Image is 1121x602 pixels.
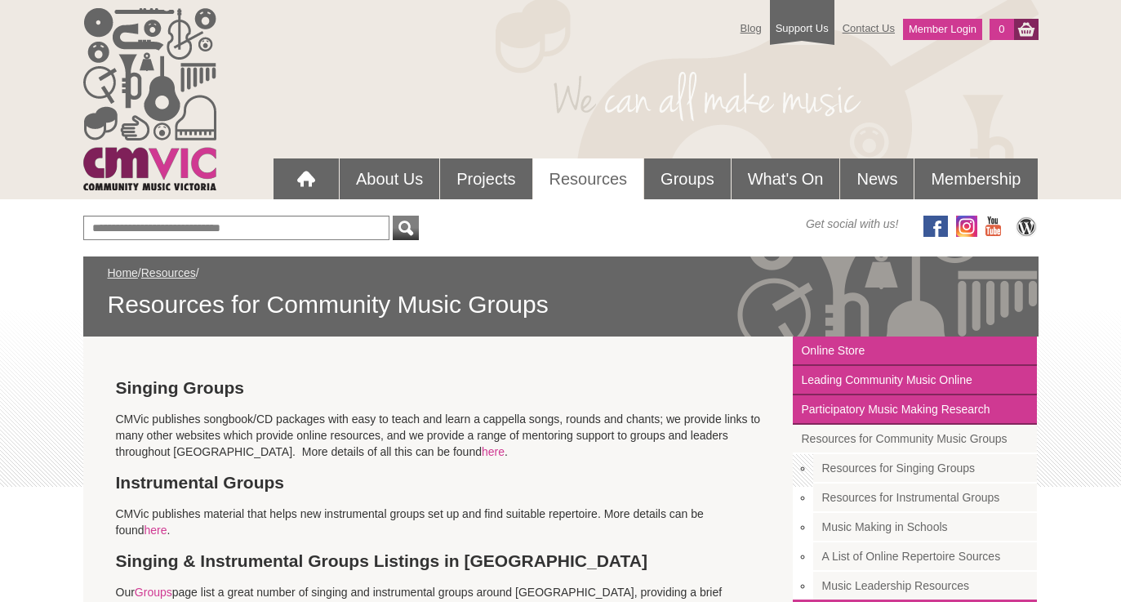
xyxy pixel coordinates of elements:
h3: Instrumental Groups [116,472,761,493]
a: here [145,524,167,537]
a: Blog [732,14,770,42]
a: 0 [990,19,1013,40]
a: Resources for Community Music Groups [793,425,1037,454]
a: Music Leadership Resources [813,572,1037,600]
a: A List of Online Repertoire Sources [813,542,1037,572]
a: Contact Us [834,14,903,42]
a: Home [108,266,138,279]
h3: Singing & Instrumental Groups Listings in [GEOGRAPHIC_DATA] [116,551,761,572]
img: cmvic_logo.png [83,8,216,190]
a: Resources [141,266,196,279]
a: What's On [732,158,840,199]
a: Music Making in Schools [813,513,1037,542]
img: CMVic Blog [1014,216,1039,237]
a: News [840,158,914,199]
div: / / [108,265,1014,320]
a: Projects [440,158,532,199]
span: Get social with us! [806,216,899,232]
a: Resources for Instrumental Groups [813,484,1037,513]
p: CMVic publishes material that helps new instrumental groups set up and find suitable repertoire. ... [116,506,761,538]
a: Membership [914,158,1037,199]
h3: Singing Groups [116,377,761,399]
a: Member Login [903,19,982,40]
a: Participatory Music Making Research [793,395,1037,425]
a: here [482,445,505,458]
a: Online Store [793,337,1037,366]
a: Groups [135,586,172,599]
img: icon-instagram.png [956,216,977,237]
span: Resources for Community Music Groups [108,289,1014,320]
a: Resources [533,158,644,199]
a: Leading Community Music Online [793,366,1037,395]
a: Groups [644,158,731,199]
a: About Us [340,158,439,199]
p: CMVic publishes songbook/CD packages with easy to teach and learn a cappella songs, rounds and ch... [116,411,761,460]
a: Resources for Singing Groups [813,454,1037,484]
